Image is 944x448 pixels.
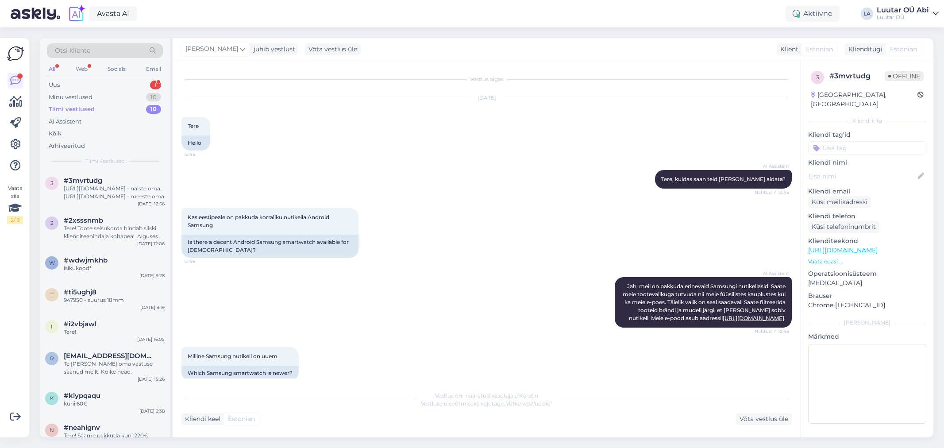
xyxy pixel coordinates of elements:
[861,8,873,20] div: LA
[809,171,916,181] input: Lisa nimi
[50,291,54,298] span: t
[756,163,789,170] span: AI Assistent
[140,304,165,311] div: [DATE] 9:19
[885,71,924,81] span: Offline
[756,270,789,277] span: AI Assistent
[808,141,926,154] input: Lisa tag
[51,323,53,330] span: i
[435,392,538,399] span: Vestlus on määratud kasutajale Kerstin
[50,355,54,362] span: r
[755,189,789,196] span: Nähtud ✓ 12:45
[146,93,161,102] div: 10
[811,90,917,109] div: [GEOGRAPHIC_DATA], [GEOGRAPHIC_DATA]
[829,71,885,81] div: # 3mvrtudg
[49,105,95,114] div: Tiimi vestlused
[808,117,926,125] div: Kliendi info
[74,63,89,75] div: Web
[49,129,62,138] div: Kõik
[7,216,23,224] div: 2 / 3
[50,395,54,402] span: k
[808,187,926,196] p: Kliendi email
[188,123,199,129] span: Tere
[89,6,137,21] a: Avasta AI
[64,320,96,328] span: #i2vbjawl
[808,158,926,167] p: Kliendi nimi
[845,45,882,54] div: Klienditugi
[184,151,217,158] span: 12:45
[661,176,786,182] span: Tere, kuidas saan teid [PERSON_NAME] aidata?
[64,432,165,440] div: Tere! Saame pakkuda kuni 220€
[305,43,361,55] div: Võta vestlus üle
[64,400,165,408] div: kuni 60€
[49,81,60,89] div: Uus
[50,220,54,226] span: 2
[723,315,784,321] a: [URL][DOMAIN_NAME]
[50,180,54,186] span: 3
[777,45,798,54] div: Klient
[421,400,552,407] span: Vestluse ülevõtmiseks vajutage
[49,93,92,102] div: Minu vestlused
[64,296,165,304] div: 947950 - suurus 18mm
[188,214,331,228] span: Kas eestipeale on pakkuda korraliku nutikella Android Samsung
[139,272,165,279] div: [DATE] 9:28
[816,74,819,81] span: 3
[808,291,926,301] p: Brauser
[890,45,917,54] span: Estonian
[181,75,792,83] div: Vestlus algas
[64,288,96,296] span: #ti5ughj8
[786,6,840,22] div: Aktiivne
[64,352,156,360] span: raimivarik@gmail.com
[877,7,929,14] div: Luutar OÜ Abi
[137,336,165,343] div: [DATE] 16:05
[808,221,879,233] div: Küsi telefoninumbrit
[64,177,102,185] span: #3mvrtudg
[146,105,161,114] div: 10
[877,7,939,21] a: Luutar OÜ AbiLuutar OÜ
[181,366,299,381] div: Which Samsung smartwatch is newer?
[7,184,23,224] div: Vaata siia
[150,81,161,89] div: 1
[7,45,24,62] img: Askly Logo
[138,376,165,382] div: [DATE] 15:26
[181,235,358,258] div: Is there a decent Android Samsung smartwatch available for [DEMOGRAPHIC_DATA]?
[106,63,127,75] div: Socials
[755,328,789,335] span: Nähtud ✓ 12:46
[250,45,295,54] div: juhib vestlust
[806,45,833,54] span: Estonian
[181,135,210,151] div: Hello
[808,130,926,139] p: Kliendi tag'id
[64,328,165,336] div: Tere!
[138,201,165,207] div: [DATE] 12:56
[64,264,165,272] div: isikukood*
[504,400,552,407] i: „Võtke vestlus üle”
[736,413,792,425] div: Võta vestlus üle
[808,258,926,266] p: Vaata edasi ...
[64,424,100,432] span: #neahignv
[47,63,57,75] div: All
[67,4,86,23] img: explore-ai
[808,301,926,310] p: Chrome [TECHNICAL_ID]
[49,117,81,126] div: AI Assistent
[64,256,108,264] span: #wdwjmkhb
[49,142,85,151] div: Arhiveeritud
[139,408,165,414] div: [DATE] 9:38
[50,427,54,433] span: n
[85,157,125,165] span: Tiimi vestlused
[55,46,90,55] span: Otsi kliente
[185,44,238,54] span: [PERSON_NAME]
[188,353,277,359] span: Milline Samsung nutikell on uuem
[228,414,255,424] span: Estonian
[808,196,871,208] div: Küsi meiliaadressi
[808,332,926,341] p: Märkmed
[64,185,165,201] div: [URL][DOMAIN_NAME] - naiste oma [URL][DOMAIN_NAME] - meeste oma
[64,392,100,400] span: #kiypqaqu
[623,283,787,321] span: Jah, meil on pakkuda erinevaid Samsungi nutikellasid. Saate meie tootevalikuga tutvuda nii meie f...
[49,259,55,266] span: w
[808,278,926,288] p: [MEDICAL_DATA]
[808,269,926,278] p: Operatsioonisüsteem
[137,240,165,247] div: [DATE] 12:06
[64,360,165,376] div: Te [PERSON_NAME] oma vastuse saanud meilt. Kõike head.
[184,258,217,265] span: 12:46
[808,212,926,221] p: Kliendi telefon
[64,224,165,240] div: Tere! Toote seisukorda hindab siiski klienditeenindaja kohapeal. Alguses sai tehtud pakkumine KUN...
